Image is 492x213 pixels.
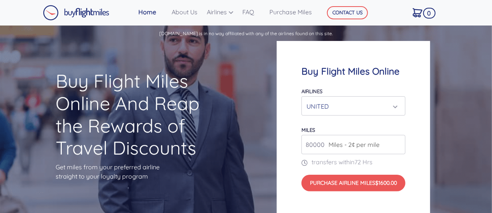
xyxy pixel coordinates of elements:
a: Airlines [204,4,239,20]
a: About Us [169,4,204,20]
label: miles [301,127,315,133]
img: Buy Flight Miles Logo [43,5,109,20]
label: Airlines [301,88,322,94]
button: Purchase Airline Miles$1600.00 [301,175,405,191]
span: $1600.00 [375,179,397,186]
a: Home [135,4,169,20]
span: Miles - 2¢ per mile [325,140,380,149]
p: Get miles from your preferred airline straight to your loyalty program [56,162,215,181]
p: transfers within [301,157,405,167]
span: 0 [423,8,436,19]
div: UNITED [306,99,396,114]
button: CONTACT US [327,6,368,19]
button: UNITED [301,96,405,116]
span: 72 Hrs [354,158,373,166]
img: Cart [413,8,422,17]
h1: Buy Flight Miles Online And Reap the Rewards of Travel Discounts [56,70,215,159]
a: 0 [410,4,433,20]
a: Buy Flight Miles Logo [43,3,109,22]
h4: Buy Flight Miles Online [301,66,405,77]
a: Purchase Miles [266,4,315,20]
a: FAQ [239,4,266,20]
